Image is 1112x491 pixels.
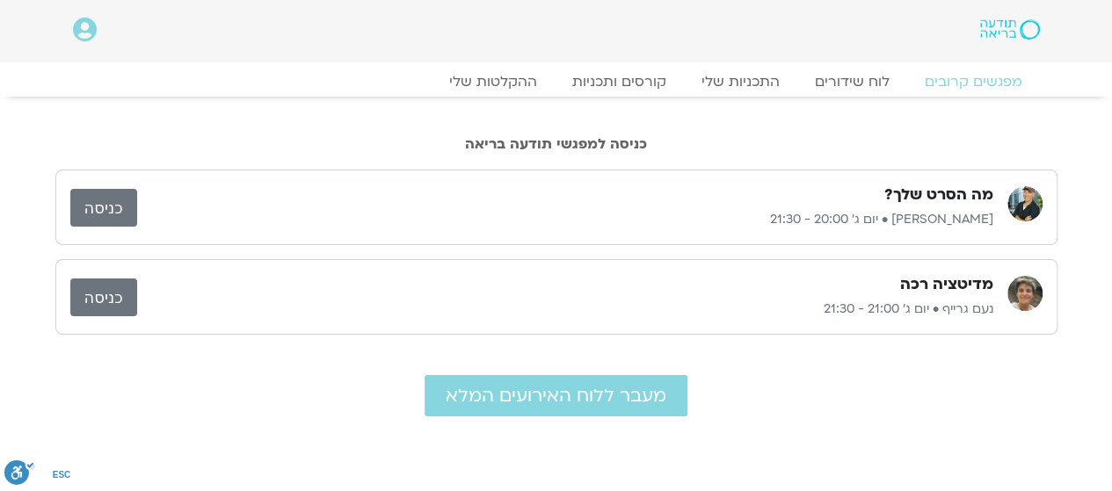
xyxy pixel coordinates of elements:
[70,278,137,316] a: כניסה
[70,189,137,227] a: כניסה
[884,184,993,206] h3: מה הסרט שלך?
[432,73,555,90] a: ההקלטות שלי
[55,136,1057,152] h2: כניסה למפגשי תודעה בריאה
[137,299,993,320] p: נעם גרייף • יום ג׳ 21:00 - 21:30
[907,73,1040,90] a: מפגשים קרובים
[555,73,684,90] a: קורסים ותכניות
[797,73,907,90] a: לוח שידורים
[137,209,993,230] p: [PERSON_NAME] • יום ג׳ 20:00 - 21:30
[446,386,666,406] span: מעבר ללוח האירועים המלא
[425,375,687,416] a: מעבר ללוח האירועים המלא
[684,73,797,90] a: התכניות שלי
[900,274,993,295] h3: מדיטציה רכה
[1007,186,1043,221] img: ג'יוואן ארי בוסתן
[73,73,1040,90] nav: Menu
[1007,276,1043,311] img: נעם גרייף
